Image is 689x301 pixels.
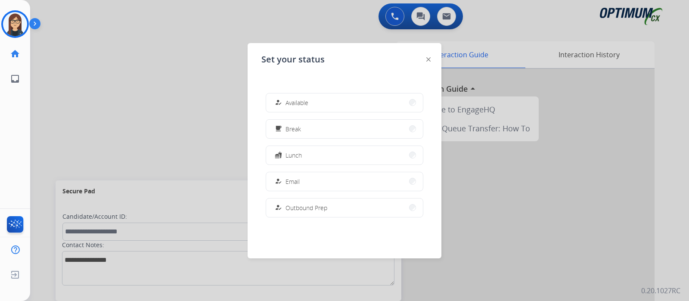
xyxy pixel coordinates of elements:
[275,204,282,211] mat-icon: how_to_reg
[426,57,431,62] img: close-button
[275,125,282,133] mat-icon: free_breakfast
[266,199,423,217] button: Outbound Prep
[266,93,423,112] button: Available
[10,74,20,84] mat-icon: inbox
[275,99,282,106] mat-icon: how_to_reg
[641,285,680,296] p: 0.20.1027RC
[275,152,282,159] mat-icon: fastfood
[3,12,27,36] img: avatar
[266,120,423,138] button: Break
[286,177,300,186] span: Email
[286,124,301,133] span: Break
[10,49,20,59] mat-icon: home
[266,146,423,164] button: Lunch
[261,53,325,65] span: Set your status
[266,172,423,191] button: Email
[286,98,308,107] span: Available
[286,151,302,160] span: Lunch
[286,203,327,212] span: Outbound Prep
[275,178,282,185] mat-icon: how_to_reg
